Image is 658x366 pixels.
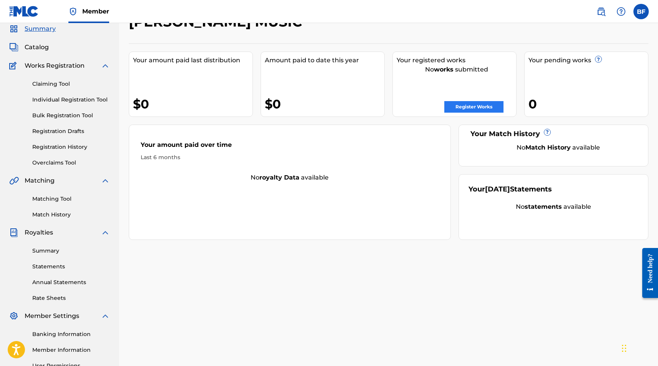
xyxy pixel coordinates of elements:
[32,80,110,88] a: Claiming Tool
[633,4,649,19] div: User Menu
[133,95,253,113] div: $0
[32,211,110,219] a: Match History
[82,7,109,16] span: Member
[101,176,110,185] img: expand
[469,184,552,195] div: Your Statements
[25,43,49,52] span: Catalog
[133,56,253,65] div: Your amount paid last distribution
[444,101,503,113] a: Register Works
[32,247,110,255] a: Summary
[397,56,516,65] div: Your registered works
[101,311,110,321] img: expand
[32,263,110,271] a: Statements
[101,61,110,70] img: expand
[68,7,78,16] img: Top Rightsholder
[25,311,79,321] span: Member Settings
[129,173,450,182] div: No available
[32,330,110,338] a: Banking Information
[528,56,648,65] div: Your pending works
[32,195,110,203] a: Matching Tool
[25,228,53,237] span: Royalties
[620,329,658,366] iframe: Chat Widget
[597,7,606,16] img: search
[25,61,85,70] span: Works Registration
[595,56,602,62] span: ?
[265,95,384,113] div: $0
[9,43,18,52] img: Catalog
[9,24,56,33] a: SummarySummary
[528,95,648,113] div: 0
[9,43,49,52] a: CatalogCatalog
[32,294,110,302] a: Rate Sheets
[478,143,639,152] div: No available
[265,56,384,65] div: Amount paid to date this year
[593,4,609,19] a: Public Search
[636,240,658,306] iframe: Resource Center
[9,24,18,33] img: Summary
[622,337,626,360] div: Drag
[32,278,110,286] a: Annual Statements
[9,176,19,185] img: Matching
[469,129,639,139] div: Your Match History
[25,176,55,185] span: Matching
[469,202,639,211] div: No available
[485,185,510,193] span: [DATE]
[544,129,550,135] span: ?
[32,346,110,354] a: Member Information
[32,127,110,135] a: Registration Drafts
[259,174,299,181] strong: royalty data
[32,111,110,120] a: Bulk Registration Tool
[525,203,562,210] strong: statements
[397,65,516,74] div: No submitted
[9,228,18,237] img: Royalties
[141,140,439,153] div: Your amount paid over time
[613,4,629,19] div: Help
[616,7,626,16] img: help
[32,96,110,104] a: Individual Registration Tool
[141,153,439,161] div: Last 6 months
[9,6,39,17] img: MLC Logo
[9,61,19,70] img: Works Registration
[9,311,18,321] img: Member Settings
[101,228,110,237] img: expand
[525,144,571,151] strong: Match History
[25,24,56,33] span: Summary
[434,66,454,73] strong: works
[32,159,110,167] a: Overclaims Tool
[32,143,110,151] a: Registration History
